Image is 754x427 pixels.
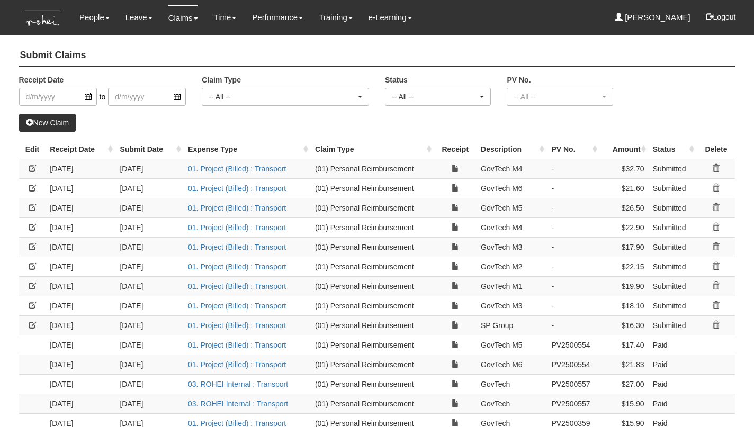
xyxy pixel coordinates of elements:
[649,296,697,315] td: Submitted
[547,315,600,335] td: -
[600,237,648,257] td: $17.90
[311,237,434,257] td: (01) Personal Reimbursement
[311,374,434,394] td: (01) Personal Reimbursement
[649,374,697,394] td: Paid
[19,140,46,159] th: Edit
[547,217,600,237] td: -
[600,217,648,237] td: $22.90
[115,296,184,315] td: [DATE]
[19,45,735,67] h4: Submit Claims
[600,296,648,315] td: $18.10
[600,394,648,413] td: $15.90
[79,5,110,30] a: People
[311,355,434,374] td: (01) Personal Reimbursement
[698,4,743,30] button: Logout
[115,355,184,374] td: [DATE]
[115,237,184,257] td: [DATE]
[477,335,547,355] td: GovTech M5
[311,315,434,335] td: (01) Personal Reimbursement
[600,159,648,178] td: $32.70
[311,217,434,237] td: (01) Personal Reimbursement
[649,257,697,276] td: Submitted
[188,321,286,330] a: 01. Project (Billed) : Transport
[188,341,286,349] a: 01. Project (Billed) : Transport
[46,237,115,257] td: [DATE]
[46,198,115,217] td: [DATE]
[649,140,697,159] th: Status : activate to sort column ascending
[46,178,115,198] td: [DATE]
[547,178,600,198] td: -
[97,88,109,106] span: to
[19,114,76,132] a: New Claim
[115,276,184,296] td: [DATE]
[188,184,286,193] a: 01. Project (Billed) : Transport
[369,5,412,30] a: e-Learning
[697,140,735,159] th: Delete
[188,165,286,173] a: 01. Project (Billed) : Transport
[115,374,184,394] td: [DATE]
[477,178,547,198] td: GovTech M6
[19,88,97,106] input: d/m/yyyy
[547,394,600,413] td: PV2500557
[115,335,184,355] td: [DATE]
[115,178,184,198] td: [DATE]
[477,257,547,276] td: GovTech M2
[547,140,600,159] th: PV No. : activate to sort column ascending
[547,296,600,315] td: -
[477,315,547,335] td: SP Group
[649,335,697,355] td: Paid
[188,262,286,271] a: 01. Project (Billed) : Transport
[209,92,356,102] div: -- All --
[115,159,184,178] td: [DATE]
[547,257,600,276] td: -
[115,217,184,237] td: [DATE]
[600,355,648,374] td: $21.83
[547,374,600,394] td: PV2500557
[434,140,477,159] th: Receipt
[19,75,64,85] label: Receipt Date
[319,5,353,30] a: Training
[125,5,152,30] a: Leave
[477,374,547,394] td: GovTech
[311,257,434,276] td: (01) Personal Reimbursement
[600,276,648,296] td: $19.90
[649,217,697,237] td: Submitted
[507,75,531,85] label: PV No.
[600,335,648,355] td: $17.40
[477,140,547,159] th: Description : activate to sort column ascending
[477,355,547,374] td: GovTech M6
[477,217,547,237] td: GovTech M4
[477,198,547,217] td: GovTech M5
[188,223,286,232] a: 01. Project (Billed) : Transport
[46,335,115,355] td: [DATE]
[649,315,697,335] td: Submitted
[188,282,286,290] a: 01. Project (Billed) : Transport
[477,394,547,413] td: GovTech
[649,159,697,178] td: Submitted
[188,399,288,408] a: 03. ROHEI Internal : Transport
[547,237,600,257] td: -
[547,276,600,296] td: -
[46,140,115,159] th: Receipt Date : activate to sort column ascending
[184,140,311,159] th: Expense Type : activate to sort column ascending
[547,159,600,178] td: -
[188,360,286,369] a: 01. Project (Billed) : Transport
[168,5,198,30] a: Claims
[600,257,648,276] td: $22.15
[311,276,434,296] td: (01) Personal Reimbursement
[649,237,697,257] td: Submitted
[46,355,115,374] td: [DATE]
[188,302,286,310] a: 01. Project (Billed) : Transport
[311,159,434,178] td: (01) Personal Reimbursement
[202,88,369,106] button: -- All --
[547,355,600,374] td: PV2500554
[600,198,648,217] td: $26.50
[514,92,599,102] div: -- All --
[600,374,648,394] td: $27.00
[615,5,690,30] a: [PERSON_NAME]
[385,75,408,85] label: Status
[46,276,115,296] td: [DATE]
[507,88,613,106] button: -- All --
[649,355,697,374] td: Paid
[108,88,186,106] input: d/m/yyyy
